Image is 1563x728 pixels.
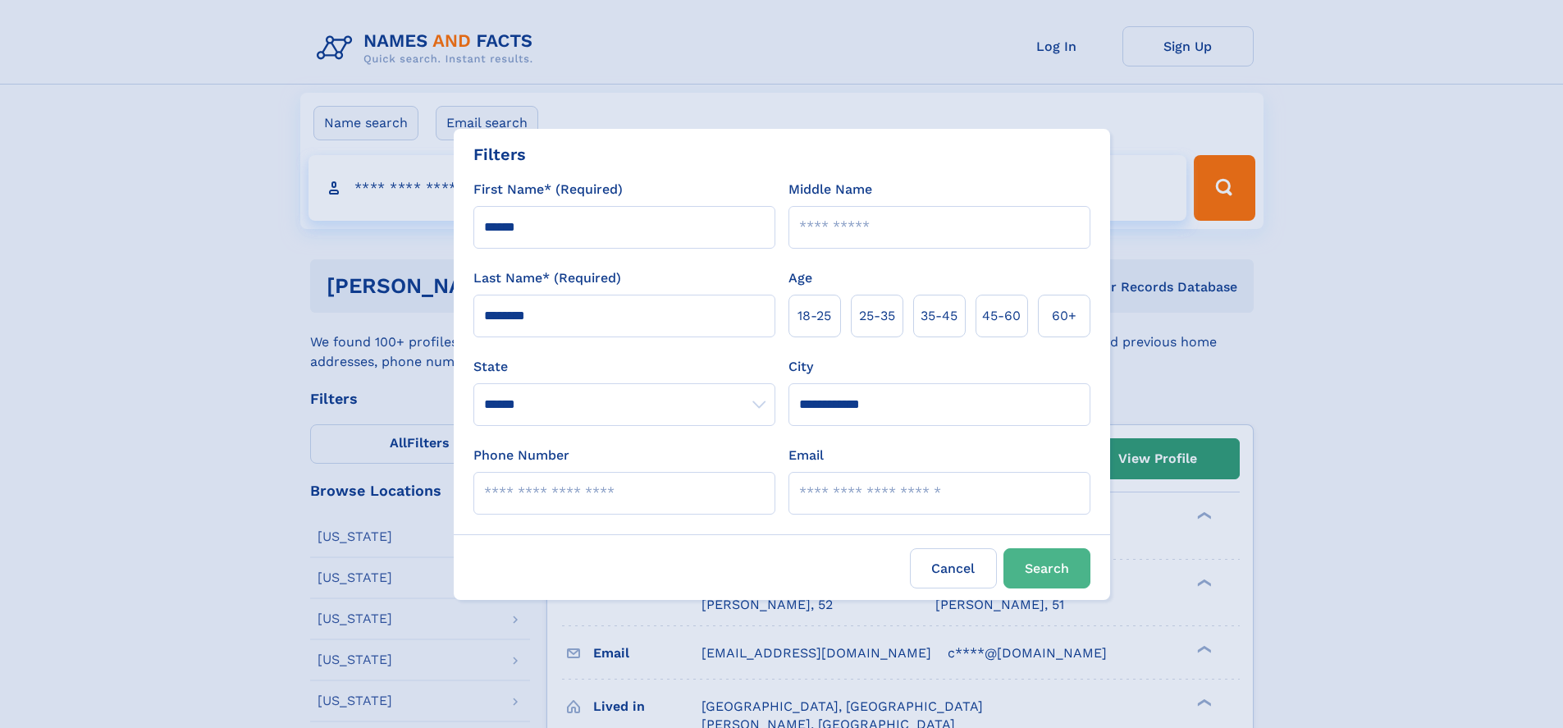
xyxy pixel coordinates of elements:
[788,180,872,199] label: Middle Name
[473,268,621,288] label: Last Name* (Required)
[473,446,569,465] label: Phone Number
[788,268,812,288] label: Age
[473,180,623,199] label: First Name* (Required)
[921,306,957,326] span: 35‑45
[982,306,1021,326] span: 45‑60
[797,306,831,326] span: 18‑25
[473,142,526,167] div: Filters
[1003,548,1090,588] button: Search
[788,446,824,465] label: Email
[910,548,997,588] label: Cancel
[788,357,813,377] label: City
[1052,306,1076,326] span: 60+
[473,357,775,377] label: State
[859,306,895,326] span: 25‑35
